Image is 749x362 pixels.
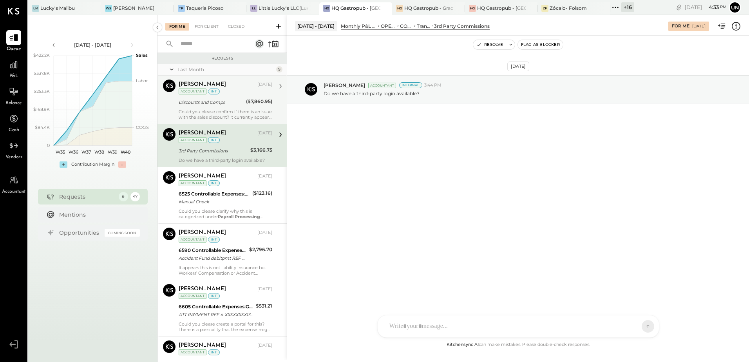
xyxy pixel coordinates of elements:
span: Balance [5,100,22,107]
div: OPERATING EXPENSES (EBITDA) [381,23,396,29]
button: Resolve [473,40,506,49]
div: 47 [130,192,140,201]
div: ZF [541,5,548,12]
div: + [60,161,67,168]
div: LL [250,5,257,12]
span: Vendors [5,154,22,161]
div: Accountant [368,83,396,88]
div: [PERSON_NAME] [179,285,226,293]
text: $84.4K [35,125,50,130]
span: Accountant [2,188,26,195]
div: Could you please create a portal for this? There is a possibility that the expense might be relat... [179,321,272,332]
div: 9 [276,66,282,72]
div: $2,796.70 [249,246,272,253]
div: Do we have a third-party login available? [179,157,272,163]
div: 6605 Controllable Expenses:General & Administrative Expenses:Phone and Internet [179,303,253,311]
div: $531.21 [256,302,272,310]
div: For Me [672,23,689,29]
div: TP [178,5,185,12]
div: [DATE] [257,173,272,179]
div: Last Month [177,66,274,73]
text: $168.9K [33,107,50,112]
div: [PERSON_NAME] [179,229,226,237]
div: int [208,180,220,186]
div: [DATE] [692,24,706,29]
div: [PERSON_NAME] [179,129,226,137]
div: HG [323,5,330,12]
div: $3,166.75 [250,146,272,154]
text: W36 [68,149,78,155]
div: It appears this is not liability insurance but Workers’ Compensation or Accident Insurance. This ... [179,265,272,276]
p: Could you please confirm if there is an issue with the sales discount? It currently appears as a ... [179,109,272,120]
div: [DATE] - [DATE] [295,21,337,31]
p: Do we have a third-party login available? [324,90,420,97]
button: Flag as Blocker [518,40,563,49]
div: HG [396,5,403,12]
div: [DATE] - [DATE] [60,42,126,48]
div: Little Lucky's LLC(Lucky's Soho) [259,5,308,11]
div: Manual Check [179,198,250,206]
div: int [208,293,220,299]
text: W37 [81,149,91,155]
div: Transaction Related Expenses [417,23,430,29]
div: HQ Gastropub - [GEOGRAPHIC_DATA] [331,5,380,11]
div: int [208,237,220,243]
a: Queue [0,30,27,53]
div: Accountant [179,180,206,186]
text: COGS [136,125,149,130]
div: [PERSON_NAME] [113,5,154,11]
a: Balance [0,84,27,107]
span: P&L [9,73,18,80]
div: [DATE] [507,62,529,71]
div: Contribution Margin [71,161,114,168]
div: Could you please clarify why this is categorized under ? Is this applicable to payroll service pr... [179,208,272,219]
span: Queue [7,46,21,53]
div: Accountant [179,349,206,355]
div: 3rd Party Commissions [179,147,248,155]
div: HQ Gastropub - Graceland Speakeasy [404,5,453,11]
a: Accountant [0,173,27,195]
div: [DATE] [257,230,272,236]
div: copy link [675,3,683,11]
button: Un [729,1,741,14]
text: W40 [120,149,130,155]
span: [PERSON_NAME] [324,82,365,89]
div: Accountant [179,137,206,143]
div: int [208,137,220,143]
div: WS [105,5,112,12]
div: Closed [224,23,248,31]
div: HG [469,5,476,12]
div: 6525 Controllable Expenses:General & Administrative Expenses:Payroll Processing Fees [179,190,250,198]
text: W38 [94,149,104,155]
div: Zócalo- Folsom [550,5,587,11]
strong: Payroll Processing Fees [179,214,263,225]
div: Accountant [179,237,206,243]
div: Discounts and Comps [179,98,244,106]
div: For Client [191,23,223,31]
div: [DATE] [257,81,272,88]
div: [DATE] [257,342,272,349]
a: P&L [0,57,27,80]
div: Taqueria Picoso [186,5,224,11]
div: Mentions [59,211,136,219]
div: int [208,349,220,355]
div: Accident Fund debitpmt REF # XXXXXXXX4649605 Accident Fund F800146791debitpmt WEB#449078956 HQ GA... [179,254,247,262]
text: W39 [107,149,117,155]
div: - [118,161,126,168]
text: $422.2K [33,52,50,58]
div: 6590 Controllable Expenses:General & Administrative Expenses:Liability Insurance [179,246,247,254]
span: 3:44 PM [424,82,441,89]
div: Accountant [179,293,206,299]
div: Requests [59,193,115,201]
span: Cash [9,127,19,134]
div: 9 [119,192,128,201]
div: Accountant [179,89,206,94]
div: 3rd Party Commissions [434,23,490,29]
text: 0 [47,143,50,148]
div: int [208,89,220,94]
div: Coming Soon [105,229,140,237]
div: Internal [399,82,422,88]
div: CONTROLLABLE EXPENSES [400,23,412,29]
div: ATT PAYMENT REF # XXXXXXXX1315813 ATT XXXXXX1004PAYMENT PPD535046001EPAYX HQ GASTROPUB ONE LLC RE... [179,311,253,319]
div: Monthly P&L Comparison [341,23,377,29]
